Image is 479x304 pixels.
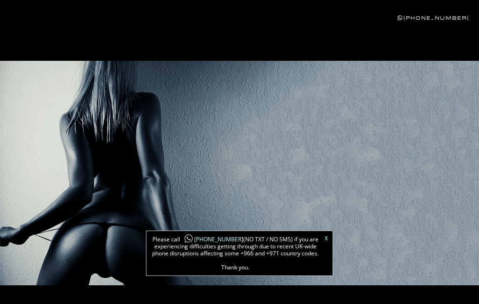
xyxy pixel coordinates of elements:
div: Local Time 7:46 AM [9,6,74,11]
img: whatsapp-icon1.png [184,234,193,244]
a: X [325,236,328,241]
a: [PHONE_NUMBER] [397,6,470,12]
a: [PHONE_NUMBER] [398,15,470,21]
span: Please call (NO TXT / NO SMS) if you are experiencing difficulties getting through due to recent ... [151,236,319,271]
a: [PHONE_NUMBER] [180,235,243,243]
